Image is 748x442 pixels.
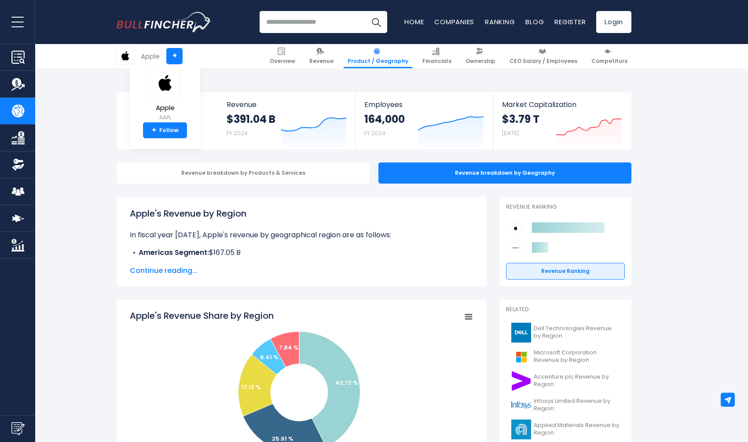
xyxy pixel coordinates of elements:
[511,323,531,343] img: DELL logo
[554,17,586,26] a: Register
[493,92,631,149] a: Market Capitalization $3.79 T [DATE]
[506,320,625,345] a: Dell Technologies Revenue by Region
[143,122,187,138] a: +Follow
[166,48,183,64] a: +
[534,325,620,340] span: Dell Technologies Revenue by Region
[587,44,631,68] a: Competitors
[534,349,620,364] span: Microsoft Corporation Revenue by Region
[130,265,473,276] span: Continue reading...
[506,393,625,417] a: Infosys Limited Revenue by Region
[364,100,484,109] span: Employees
[130,207,473,220] h1: Apple's Revenue by Region
[150,104,180,112] span: Apple
[364,129,385,137] small: FY 2024
[506,263,625,280] a: Revenue Ranking
[534,373,620,388] span: Accenture plc Revenue by Region
[525,17,544,26] a: Blog
[117,48,134,64] img: AAPL logo
[422,58,451,65] span: Financials
[591,58,627,65] span: Competitors
[502,112,539,126] strong: $3.79 T
[117,12,211,32] a: Go to homepage
[506,44,581,68] a: CEO Salary / Employees
[150,68,180,98] img: AAPL logo
[534,398,620,413] span: Infosys Limited Revenue by Region
[511,347,531,367] img: MSFT logo
[309,58,334,65] span: Revenue
[511,420,531,439] img: AMAT logo
[150,114,180,122] small: AAPL
[344,44,412,68] a: Product / Geography
[502,100,622,109] span: Market Capitalization
[227,112,275,126] strong: $391.04 B
[139,258,200,268] b: Europe Segment:
[130,309,274,322] tspan: Apple's Revenue Share by Region
[510,58,577,65] span: CEO Salary / Employees
[510,223,521,233] img: Apple competitors logo
[335,379,358,387] text: 42.72 %
[511,371,531,391] img: ACN logo
[152,126,156,134] strong: +
[130,230,473,240] p: In fiscal year [DATE], Apple's revenue by geographical region are as follows:
[506,417,625,442] a: Applied Materials Revenue by Region
[506,369,625,393] a: Accenture plc Revenue by Region
[141,51,160,61] div: Apple
[227,100,347,109] span: Revenue
[260,353,279,361] text: 6.41 %
[117,12,212,32] img: Bullfincher logo
[11,158,25,171] img: Ownership
[485,17,515,26] a: Ranking
[139,247,209,258] b: Americas Segment:
[596,11,631,33] a: Login
[218,92,356,149] a: Revenue $391.04 B FY 2024
[506,306,625,313] p: Related
[130,247,473,258] li: $167.05 B
[462,44,499,68] a: Ownership
[506,345,625,369] a: Microsoft Corporation Revenue by Region
[227,129,248,137] small: FY 2024
[149,68,181,123] a: Apple AAPL
[434,17,474,26] a: Companies
[404,17,424,26] a: Home
[130,258,473,269] li: $101.33 B
[511,395,531,415] img: INFY logo
[305,44,337,68] a: Revenue
[242,383,261,391] text: 17.12 %
[356,92,492,149] a: Employees 164,000 FY 2024
[364,112,405,126] strong: 164,000
[418,44,455,68] a: Financials
[506,203,625,211] p: Revenue Ranking
[534,422,620,437] span: Applied Materials Revenue by Region
[279,343,299,352] text: 7.84 %
[266,44,299,68] a: Overview
[378,162,631,184] div: Revenue breakdown by Geography
[117,162,370,184] div: Revenue breakdown by Products & Services
[270,58,295,65] span: Overview
[466,58,495,65] span: Ownership
[348,58,408,65] span: Product / Geography
[502,129,519,137] small: [DATE]
[510,243,521,253] img: Sony Group Corporation competitors logo
[365,11,387,33] button: Search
